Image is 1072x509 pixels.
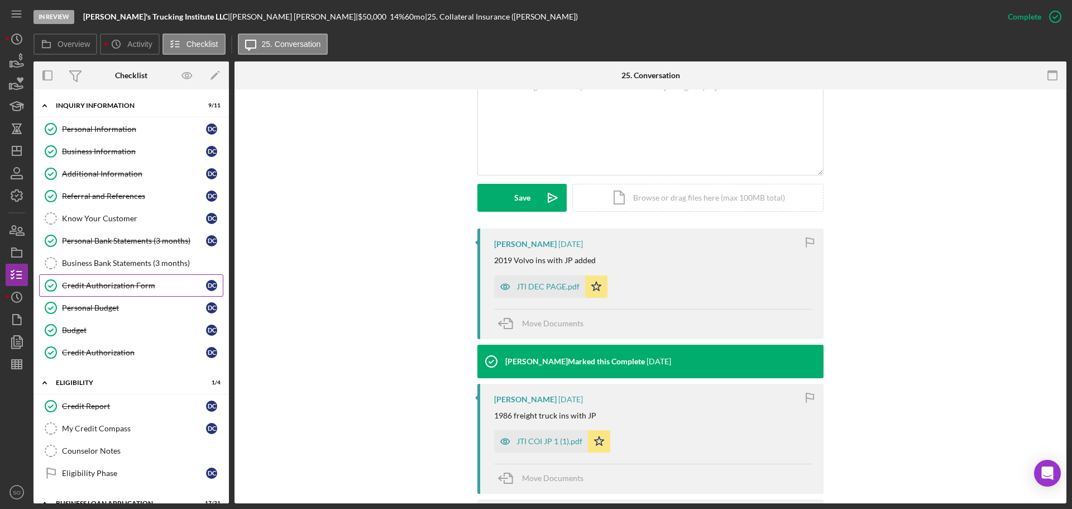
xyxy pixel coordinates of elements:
div: Additional Information [62,169,206,178]
time: 2025-09-08 16:58 [647,357,671,366]
a: Counselor Notes [39,440,223,462]
a: Personal InformationDC [39,118,223,140]
button: JTI COI JP 1 (1).pdf [494,430,610,453]
div: Personal Information [62,125,206,134]
label: Checklist [186,40,218,49]
div: Know Your Customer [62,214,206,223]
a: Credit AuthorizationDC [39,341,223,364]
div: [PERSON_NAME] Marked this Complete [505,357,645,366]
a: Credit Authorization FormDC [39,274,223,297]
a: Personal BudgetDC [39,297,223,319]
span: Move Documents [522,318,583,328]
div: Business Bank Statements (3 months) [62,259,223,268]
div: Complete [1008,6,1041,28]
div: D C [206,280,217,291]
div: [PERSON_NAME] [494,240,557,249]
div: Business Information [62,147,206,156]
span: $50,000 [358,12,386,21]
div: Budget [62,326,206,335]
button: Complete [997,6,1066,28]
button: Activity [100,34,159,55]
div: 60 mo [405,12,425,21]
a: Personal Bank Statements (3 months)DC [39,230,223,252]
div: Save [514,184,530,212]
div: D C [206,191,217,202]
div: D C [206,302,217,313]
button: JTI DEC PAGE.pdf [494,275,607,298]
div: Eligibility Phase [62,469,206,478]
div: D C [206,468,217,479]
a: Additional InformationDC [39,163,223,185]
div: Open Intercom Messenger [1034,460,1061,487]
button: Save [477,184,567,212]
button: Checklist [162,34,226,55]
label: Activity [127,40,152,49]
div: Credit Authorization [62,348,206,357]
div: My Credit Compass [62,424,206,433]
a: Business Bank Statements (3 months) [39,252,223,274]
button: 25. Conversation [238,34,328,55]
div: D C [206,347,217,358]
div: 25. Conversation [621,71,680,80]
div: D C [206,123,217,135]
div: D C [206,401,217,412]
a: BudgetDC [39,319,223,341]
a: Referral and ReferencesDC [39,185,223,207]
div: Credit Report [62,402,206,411]
div: Personal Budget [62,303,206,312]
div: 17 / 31 [200,500,221,507]
div: In Review [33,10,74,24]
div: [PERSON_NAME] [494,395,557,404]
div: 14 % [390,12,405,21]
a: My Credit CompassDC [39,417,223,440]
time: 2025-09-08 17:19 [558,240,583,249]
div: D C [206,423,217,434]
button: Overview [33,34,97,55]
b: [PERSON_NAME]'s Trucking Institute LLC [83,12,228,21]
div: 1 / 4 [200,379,221,386]
div: D C [206,213,217,224]
div: | 25. Collateral Insurance ([PERSON_NAME]) [425,12,578,21]
div: JTI DEC PAGE.pdf [516,282,580,291]
div: ELIGIBILITY [56,379,193,386]
text: SO [13,489,21,496]
a: Business InformationDC [39,140,223,163]
a: Know Your CustomerDC [39,207,223,230]
button: Move Documents [494,310,595,337]
label: 25. Conversation [262,40,321,49]
a: Eligibility PhaseDC [39,462,223,484]
div: Credit Authorization Form [62,281,206,290]
p: 2019 Volvo ins with JP added [494,254,596,267]
div: [PERSON_NAME] [PERSON_NAME] | [230,12,358,21]
div: D C [206,146,217,157]
p: 1986 freight truck ins with JP [494,410,596,422]
div: 9 / 11 [200,102,221,109]
a: Credit ReportDC [39,395,223,417]
span: Move Documents [522,473,583,483]
div: Personal Bank Statements (3 months) [62,236,206,245]
div: D C [206,168,217,179]
div: Checklist [115,71,147,80]
div: INQUIRY INFORMATION [56,102,193,109]
div: Counselor Notes [62,446,223,455]
button: Move Documents [494,464,595,492]
div: Referral and References [62,192,206,201]
div: BUSINESS LOAN APPLICATION [56,500,193,507]
label: Overview [58,40,90,49]
button: SO [6,481,28,503]
div: | [83,12,230,21]
time: 2025-09-08 16:49 [558,395,583,404]
div: D C [206,235,217,246]
div: D C [206,325,217,336]
div: JTI COI JP 1 (1).pdf [516,437,582,446]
